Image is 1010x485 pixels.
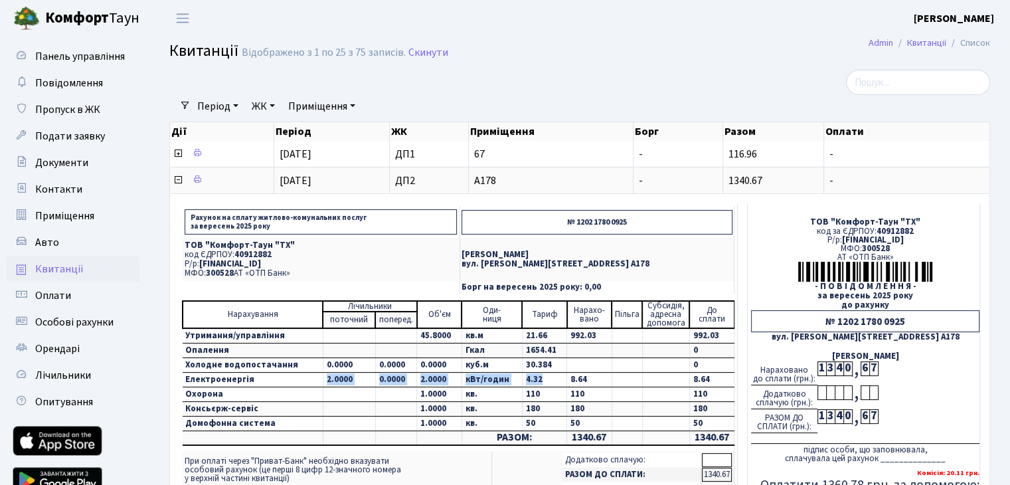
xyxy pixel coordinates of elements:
[843,361,852,376] div: 0
[567,431,612,445] td: 1340.67
[170,122,274,141] th: Дії
[751,352,979,361] div: [PERSON_NAME]
[689,328,734,343] td: 992.03
[408,47,448,59] a: Скинути
[183,417,323,431] td: Домофонна система
[183,402,323,417] td: Консьєрж-сервіс
[35,76,103,90] span: Повідомлення
[417,373,462,387] td: 2.0000
[474,175,628,186] span: А178
[462,260,732,268] p: вул. [PERSON_NAME][STREET_ADDRESS] А178
[35,315,114,330] span: Особові рахунки
[842,234,904,246] span: [FINANCIAL_ID]
[7,203,139,229] a: Приміщення
[192,95,244,118] a: Період
[689,358,734,373] td: 0
[862,242,890,254] span: 300528
[829,175,984,186] span: -
[35,341,80,356] span: Орендарі
[567,328,612,343] td: 992.03
[462,402,522,417] td: кв.
[689,387,734,402] td: 110
[469,122,633,141] th: Приміщення
[390,122,469,141] th: ЖК
[185,241,457,250] p: ТОВ "Комфорт-Таун "ТХ"
[751,292,979,300] div: за вересень 2025 року
[7,229,139,256] a: Авто
[7,389,139,415] a: Опитування
[852,385,861,401] div: ,
[185,269,457,278] p: МФО: АТ «ОТП Банк»
[7,256,139,282] a: Квитанції
[723,122,824,141] th: Разом
[861,409,869,424] div: 6
[946,36,990,50] li: Список
[474,149,628,159] span: 67
[869,361,878,376] div: 7
[35,182,82,197] span: Контакти
[852,361,861,377] div: ,
[751,282,979,291] div: - П О В І Д О М Л Е Н Н Я -
[751,310,979,332] div: № 1202 1780 0925
[323,301,417,312] td: Лічильники
[185,250,457,259] p: код ЄДРПОУ:
[751,253,979,262] div: АТ «ОТП Банк»
[283,95,361,118] a: Приміщення
[817,409,826,424] div: 1
[462,358,522,373] td: куб.м
[417,301,462,328] td: Об'єм
[689,373,734,387] td: 8.64
[35,49,125,64] span: Панель управління
[633,122,723,141] th: Борг
[728,147,757,161] span: 116.96
[35,288,71,303] span: Оплати
[829,149,984,159] span: -
[183,387,323,402] td: Охорона
[522,373,566,387] td: 4.32
[246,95,280,118] a: ЖК
[7,123,139,149] a: Подати заявку
[35,209,94,223] span: Приміщення
[689,402,734,417] td: 180
[751,333,979,341] div: вул. [PERSON_NAME][STREET_ADDRESS] А178
[183,373,323,387] td: Електроенергія
[567,417,612,431] td: 50
[689,301,734,328] td: До cплати
[183,301,323,328] td: Нарахування
[522,358,566,373] td: 30.384
[562,468,701,482] td: РАЗОМ ДО СПЛАТИ:
[417,402,462,417] td: 1.0000
[35,235,59,250] span: Авто
[824,122,990,141] th: Оплати
[7,309,139,336] a: Особові рахунки
[323,312,375,328] td: поточний
[185,209,457,235] p: Рахунок на сплату житлово-комунальних послуг за вересень 2025 року
[462,210,732,235] p: № 1202 1780 0925
[166,7,199,29] button: Переключити навігацію
[7,96,139,123] a: Пропуск в ЖК
[417,358,462,373] td: 0.0000
[35,368,91,383] span: Лічильники
[183,358,323,373] td: Холодне водопостачання
[869,36,893,50] a: Admin
[522,343,566,358] td: 1654.41
[689,417,734,431] td: 50
[861,361,869,376] div: 6
[169,39,238,62] span: Квитанції
[7,362,139,389] a: Лічильники
[462,387,522,402] td: кв.
[183,343,323,358] td: Опалення
[462,301,522,328] td: Оди- ниця
[375,358,417,373] td: 0.0000
[567,373,612,387] td: 8.64
[751,218,979,227] div: ТОВ "Комфорт-Таун "ТХ"
[7,149,139,176] a: Документи
[846,70,990,95] input: Пошук...
[462,328,522,343] td: кв.м
[639,173,643,188] span: -
[817,361,826,376] div: 1
[522,328,566,343] td: 21.66
[562,453,701,467] td: Додатково сплачую:
[843,409,852,424] div: 0
[323,358,375,373] td: 0.0000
